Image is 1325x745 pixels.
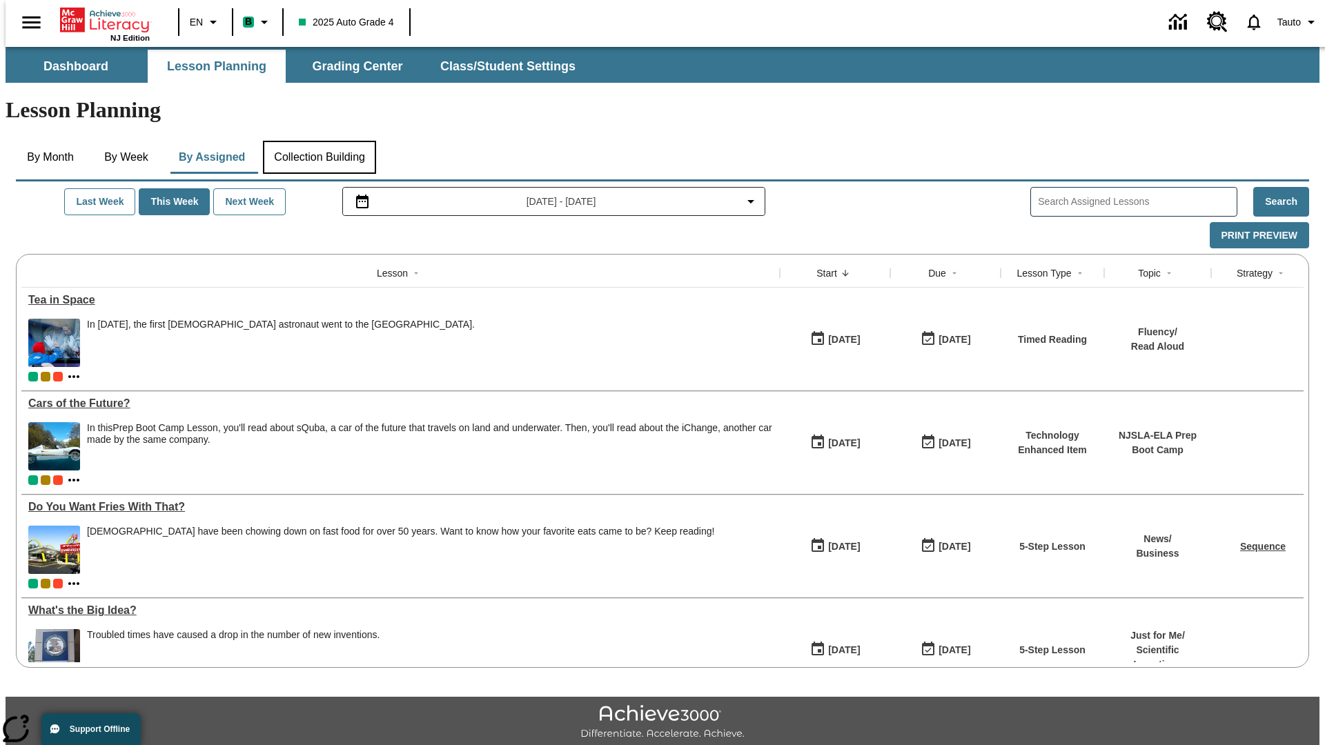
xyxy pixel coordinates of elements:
span: B [245,13,252,30]
span: Troubled times have caused a drop in the number of new inventions. [87,629,380,677]
div: Test 1 [53,372,63,381]
button: This Week [139,188,210,215]
div: What's the Big Idea? [28,604,773,617]
div: [DATE] [939,538,970,555]
button: Search [1253,187,1309,217]
svg: Collapse Date Range Filter [743,193,759,210]
div: Americans have been chowing down on fast food for over 50 years. Want to know how your favorite e... [87,526,714,574]
a: Tea in Space, Lessons [28,294,773,306]
div: In December 2015, the first British astronaut went to the International Space Station. [87,319,475,367]
button: Sort [1273,265,1289,281]
div: Lesson [377,266,408,280]
a: Sequence [1240,541,1286,552]
div: In this [87,422,773,446]
span: OL 2025 Auto Grade 5 [41,475,50,485]
button: Class/Student Settings [429,50,587,83]
img: A large sign near a building says U.S. Patent and Trademark Office. A troubled economy can make i... [28,629,80,677]
a: Home [60,6,150,34]
img: High-tech automobile treading water. [28,422,80,470]
div: [DATE] [939,331,970,348]
testabrev: Prep Boot Camp Lesson, you'll read about sQuba, a car of the future that travels on land and unde... [87,422,772,445]
div: [DEMOGRAPHIC_DATA] have been chowing down on fast food for over 50 years. Want to know how your f... [87,526,714,537]
div: [DATE] [828,435,860,452]
p: Business [1136,546,1179,561]
span: [DATE] - [DATE] [527,195,596,209]
div: Due [928,266,946,280]
p: Scientific Inventions [1111,643,1204,672]
button: Language: EN, Select a language [184,10,228,34]
button: Sort [946,265,963,281]
button: Print Preview [1210,222,1309,249]
button: Sort [1161,265,1177,281]
button: Support Offline [41,713,141,745]
div: Start [816,266,837,280]
div: Tea in Space [28,294,773,306]
button: 10/06/25: First time the lesson was available [805,326,865,352]
button: Show more classes [66,575,82,592]
div: Test 1 [53,475,63,485]
img: One of the first McDonald's stores, with the iconic red sign and golden arches. [28,526,80,574]
button: 10/12/25: Last day the lesson can be accessed [916,326,975,352]
a: Cars of the Future? , Lessons [28,397,773,410]
a: What's the Big Idea?, Lessons [28,604,773,617]
button: Boost Class color is mint green. Change class color [237,10,278,34]
button: Sort [1072,265,1088,281]
div: Current Class [28,475,38,485]
div: OL 2025 Auto Grade 5 [41,579,50,588]
button: Lesson Planning [148,50,286,83]
div: OL 2025 Auto Grade 5 [41,372,50,381]
div: Current Class [28,579,38,588]
div: In [DATE], the first [DEMOGRAPHIC_DATA] astronaut went to the [GEOGRAPHIC_DATA]. [87,319,475,330]
button: 04/07/25: First time the lesson was available [805,637,865,663]
div: [DATE] [828,538,860,555]
a: Notifications [1236,4,1272,40]
button: By Assigned [168,141,256,174]
div: In this Prep Boot Camp Lesson, you'll read about sQuba, a car of the future that travels on land ... [87,422,773,470]
div: [DATE] [939,435,970,452]
div: Do You Want Fries With That? [28,501,773,513]
button: By Week [92,141,161,174]
p: NJSLA-ELA Prep Boot Camp [1111,428,1204,457]
button: Sort [837,265,854,281]
div: Cars of the Future? [28,397,773,410]
img: Achieve3000 Differentiate Accelerate Achieve [580,705,745,740]
span: Dashboard [43,59,108,74]
button: Last Week [64,188,135,215]
p: 5-Step Lesson [1019,539,1086,554]
button: Profile/Settings [1272,10,1325,34]
button: Select the date range menu item [349,193,760,210]
button: 04/13/26: Last day the lesson can be accessed [916,637,975,663]
div: Current Class [28,372,38,381]
div: SubNavbar [6,50,588,83]
button: Show more classes [66,368,82,385]
span: NJ Edition [110,34,150,42]
button: 07/20/26: Last day the lesson can be accessed [916,533,975,559]
button: Collection Building [263,141,376,174]
button: Open side menu [11,2,52,43]
div: Topic [1138,266,1161,280]
h1: Lesson Planning [6,97,1319,123]
span: Lesson Planning [167,59,266,74]
span: Support Offline [70,724,130,734]
span: Grading Center [312,59,402,74]
span: Tauto [1277,15,1301,30]
button: 07/23/25: First time the lesson was available [805,430,865,456]
img: An astronaut, the first from the United Kingdom to travel to the International Space Station, wav... [28,319,80,367]
p: Timed Reading [1018,332,1087,347]
p: News / [1136,532,1179,546]
span: EN [190,15,203,30]
button: Dashboard [7,50,145,83]
button: 07/14/25: First time the lesson was available [805,533,865,559]
button: Sort [408,265,424,281]
div: Test 1 [53,579,63,588]
span: Class/Student Settings [440,59,576,74]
